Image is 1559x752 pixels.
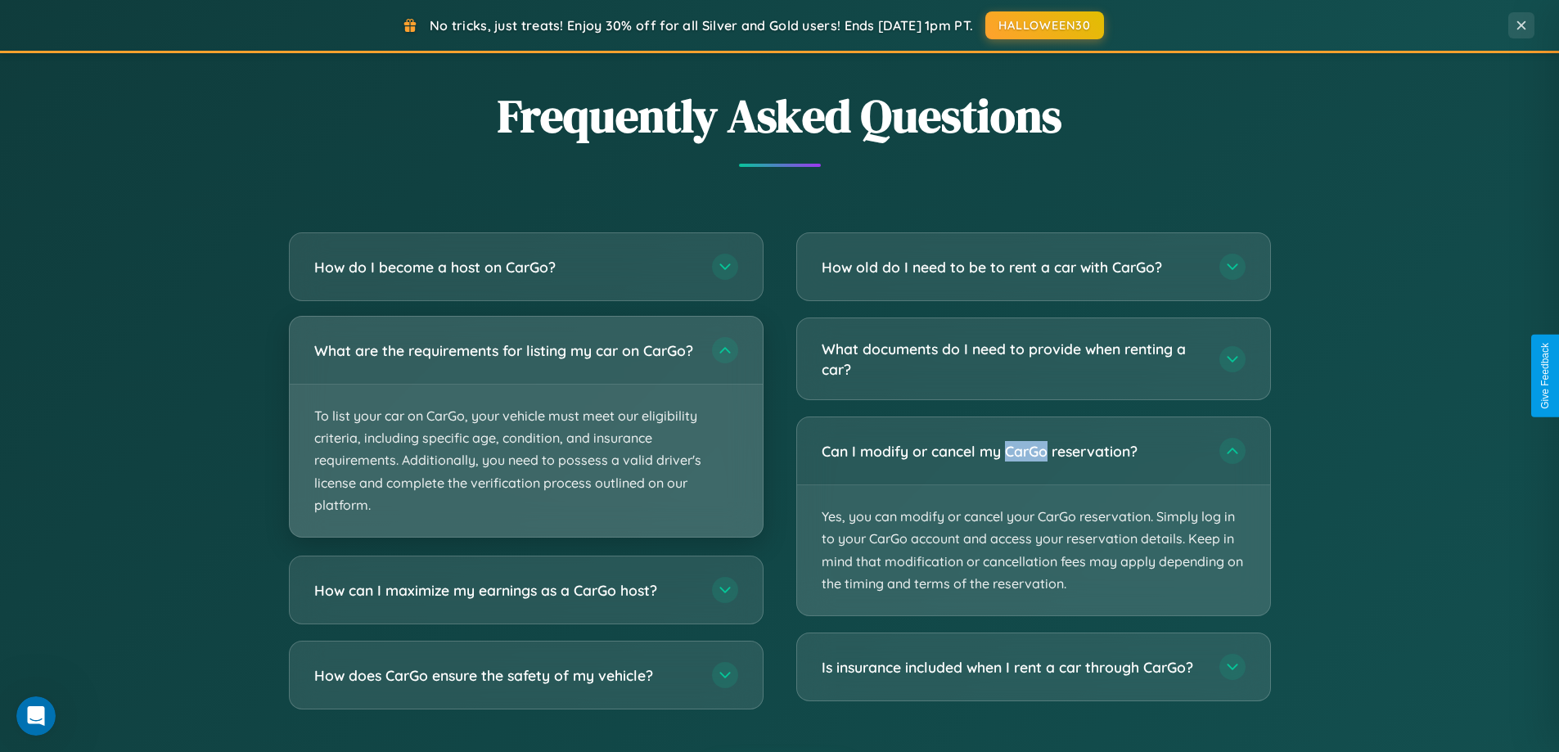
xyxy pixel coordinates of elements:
[822,657,1203,678] h3: Is insurance included when I rent a car through CarGo?
[822,441,1203,462] h3: Can I modify or cancel my CarGo reservation?
[290,385,763,537] p: To list your car on CarGo, your vehicle must meet our eligibility criteria, including specific ag...
[822,257,1203,277] h3: How old do I need to be to rent a car with CarGo?
[985,11,1104,39] button: HALLOWEEN30
[797,485,1270,615] p: Yes, you can modify or cancel your CarGo reservation. Simply log in to your CarGo account and acc...
[16,696,56,736] iframe: Intercom live chat
[430,17,973,34] span: No tricks, just treats! Enjoy 30% off for all Silver and Gold users! Ends [DATE] 1pm PT.
[314,257,696,277] h3: How do I become a host on CarGo?
[1539,343,1551,409] div: Give Feedback
[314,340,696,361] h3: What are the requirements for listing my car on CarGo?
[289,84,1271,147] h2: Frequently Asked Questions
[822,339,1203,379] h3: What documents do I need to provide when renting a car?
[314,580,696,601] h3: How can I maximize my earnings as a CarGo host?
[314,665,696,686] h3: How does CarGo ensure the safety of my vehicle?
